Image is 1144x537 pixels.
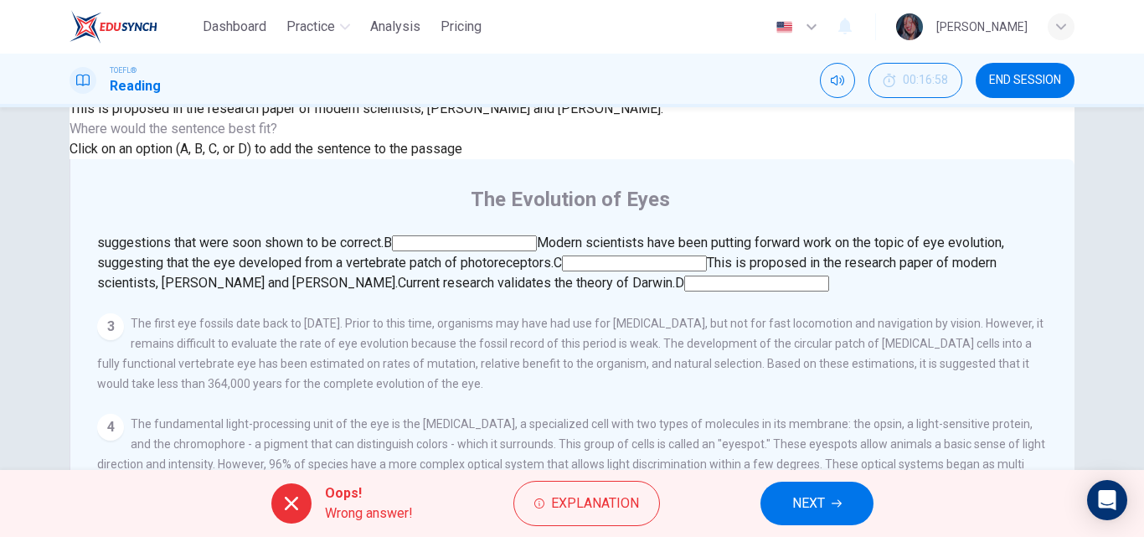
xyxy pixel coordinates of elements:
span: Explanation [551,492,639,515]
button: 00:16:58 [868,63,962,98]
a: EduSynch logo [70,10,196,44]
span: Practice [286,17,335,37]
span: Wrong answer! [325,503,413,524]
span: Dashboard [203,17,266,37]
span: The first eye fossils date back to [DATE]. Prior to this time, organisms may have had use for [ME... [97,317,1044,390]
span: Current research validates the theory of Darwin. [398,275,675,291]
span: B [384,235,392,250]
span: END SESSION [989,74,1061,87]
img: EduSynch logo [70,10,157,44]
button: END SESSION [976,63,1074,98]
div: Open Intercom Messenger [1087,480,1127,520]
span: The fundamental light-processing unit of the eye is the [MEDICAL_DATA], a specialized cell with t... [97,417,1045,531]
span: Oops! [325,483,413,503]
div: 3 [97,313,124,340]
span: Click on an option (A, B, C, or D) to add the sentence to the passage [70,141,462,157]
img: Profile picture [896,13,923,40]
button: Practice [280,12,357,42]
span: This is proposed in the research paper of modern scientists, [PERSON_NAME] and [PERSON_NAME]. [70,101,663,116]
div: Mute [820,63,855,98]
span: Analysis [370,17,420,37]
span: Where would the sentence best fit? [70,121,281,137]
button: Analysis [363,12,427,42]
h4: The Evolution of Eyes [471,186,670,213]
div: Hide [868,63,962,98]
button: Pricing [434,12,488,42]
div: 4 [97,414,124,441]
span: 00:16:58 [903,74,948,87]
span: C [554,255,562,271]
span: Modern scientists have been putting forward work on the topic of eye evolution, suggesting that t... [97,235,1004,271]
span: D [675,275,684,291]
div: [PERSON_NAME] [936,17,1028,37]
img: en [774,21,795,34]
span: Pricing [441,17,482,37]
button: Explanation [513,481,660,526]
span: NEXT [792,492,825,515]
h1: Reading [110,76,161,96]
button: Dashboard [196,12,273,42]
button: NEXT [760,482,873,525]
span: TOEFL® [110,65,137,76]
